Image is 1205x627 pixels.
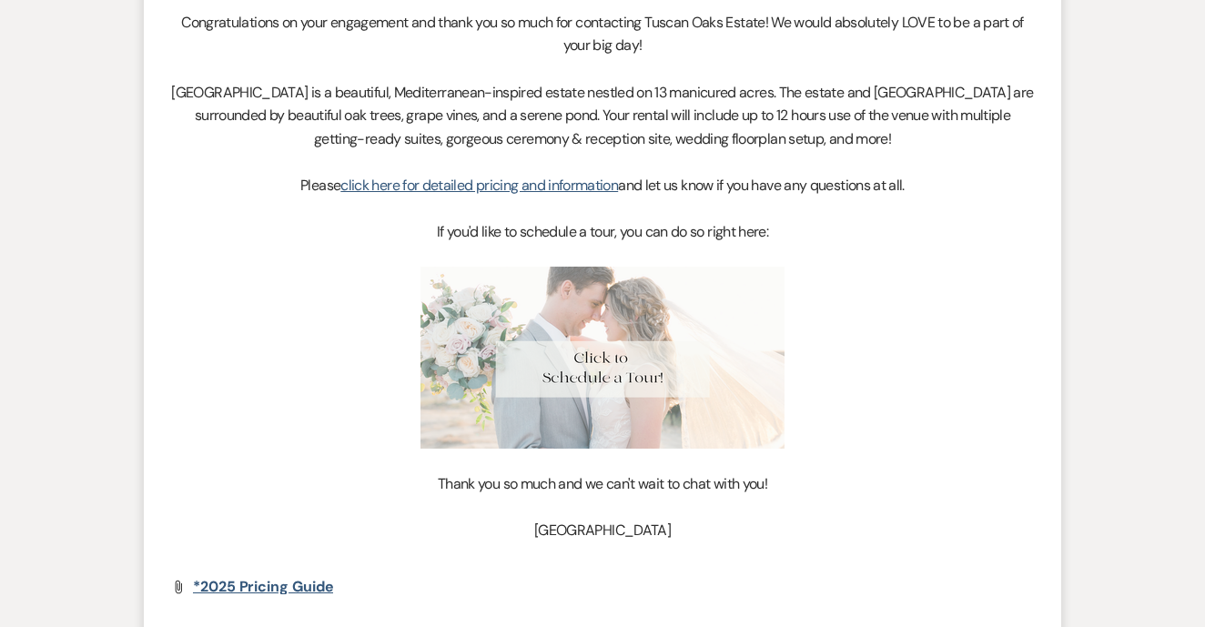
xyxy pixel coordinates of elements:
[171,174,1034,197] p: Please and let us know if you have any questions at all.
[171,519,1034,542] p: [GEOGRAPHIC_DATA]
[171,81,1034,151] p: [GEOGRAPHIC_DATA] is a beautiful, Mediterranean-inspired estate nestled on 13 manicured acres. Th...
[193,580,333,594] a: *2025 Pricing Guide
[171,472,1034,496] p: Thank you so much and we can't wait to chat with you!
[171,11,1034,57] p: Congratulations on your engagement and thank you so much for contacting Tuscan Oaks Estate! We wo...
[171,220,1034,244] p: If you'd like to schedule a tour, you can do so right here:
[193,577,333,596] span: *2025 Pricing Guide
[340,176,618,195] a: click here for detailed pricing and information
